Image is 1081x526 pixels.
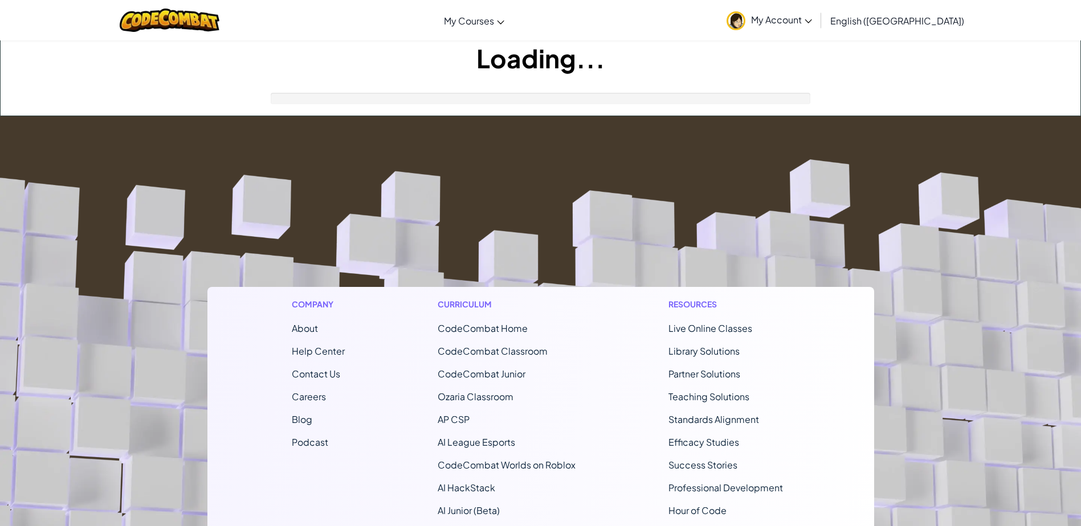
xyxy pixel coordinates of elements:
[438,322,528,334] span: CodeCombat Home
[438,5,510,36] a: My Courses
[751,14,812,26] span: My Account
[721,2,818,38] a: My Account
[1,40,1080,76] h1: Loading...
[668,322,752,334] a: Live Online Classes
[292,436,328,448] a: Podcast
[830,15,964,27] span: English ([GEOGRAPHIC_DATA])
[668,504,727,516] a: Hour of Code
[292,413,312,425] a: Blog
[438,459,576,471] a: CodeCombat Worlds on Roblox
[438,504,500,516] a: AI Junior (Beta)
[825,5,970,36] a: English ([GEOGRAPHIC_DATA])
[444,15,494,27] span: My Courses
[292,368,340,380] span: Contact Us
[668,368,740,380] a: Partner Solutions
[727,11,745,30] img: avatar
[292,391,326,402] a: Careers
[438,298,576,310] h1: Curriculum
[668,436,739,448] a: Efficacy Studies
[668,298,790,310] h1: Resources
[120,9,219,32] img: CodeCombat logo
[438,413,470,425] a: AP CSP
[438,368,525,380] a: CodeCombat Junior
[292,345,345,357] a: Help Center
[668,345,740,357] a: Library Solutions
[292,322,318,334] a: About
[292,298,345,310] h1: Company
[668,391,749,402] a: Teaching Solutions
[668,459,737,471] a: Success Stories
[438,391,513,402] a: Ozaria Classroom
[438,436,515,448] a: AI League Esports
[668,413,759,425] a: Standards Alignment
[668,482,783,494] a: Professional Development
[438,345,548,357] a: CodeCombat Classroom
[438,482,495,494] a: AI HackStack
